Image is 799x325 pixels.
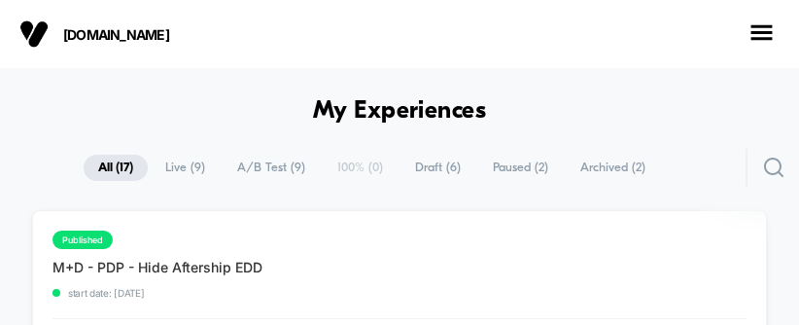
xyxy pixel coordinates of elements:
span: Paused ( 2 ) [478,155,563,181]
span: [DOMAIN_NAME] [63,26,258,43]
span: Live ( 9 ) [151,155,220,181]
h1: My Experiences [313,97,487,126]
img: Visually logo [19,19,49,49]
span: start date: [DATE] [52,287,262,299]
span: A/B Test ( 9 ) [223,155,320,181]
span: published [52,231,113,249]
span: Archived ( 2 ) [566,155,660,181]
span: All ( 17 ) [84,155,148,181]
span: M+D - PDP - Hide Aftership EDD [52,259,262,275]
span: Draft ( 6 ) [400,155,475,181]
